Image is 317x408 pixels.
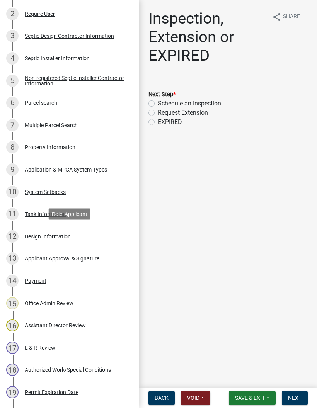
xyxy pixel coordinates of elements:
[25,278,46,284] div: Payment
[158,108,208,117] label: Request Extension
[25,75,127,86] div: Non-registered Septic Installer Contractor Information
[6,297,19,309] div: 15
[6,252,19,265] div: 13
[181,391,210,405] button: Void
[6,75,19,87] div: 5
[6,186,19,198] div: 10
[25,167,107,172] div: Application & MPCA System Types
[158,99,221,108] label: Schedule an Inspection
[6,163,19,176] div: 9
[25,11,55,17] div: Require User
[25,367,111,372] div: Authorized Work/Special Conditions
[6,342,19,354] div: 17
[148,9,266,65] h1: Inspection, Extension or EXPIRED
[229,391,276,405] button: Save & Exit
[25,301,73,306] div: Office Admin Review
[25,144,75,150] div: Property Information
[6,230,19,243] div: 12
[49,208,90,219] div: Role: Applicant
[272,12,281,22] i: share
[25,389,78,395] div: Permit Expiration Date
[6,52,19,65] div: 4
[235,395,265,401] span: Save & Exit
[25,256,99,261] div: Applicant Approval & Signature
[155,395,169,401] span: Back
[25,100,57,105] div: Parcel search
[148,92,176,97] label: Next Step
[25,211,66,217] div: Tank Information
[158,117,182,127] label: EXPIRED
[25,56,90,61] div: Septic Installer Information
[283,12,300,22] span: Share
[25,33,114,39] div: Septic Design Contractor Information
[6,275,19,287] div: 14
[6,8,19,20] div: 2
[6,97,19,109] div: 6
[6,119,19,131] div: 7
[6,364,19,376] div: 18
[25,189,66,195] div: System Setbacks
[6,386,19,398] div: 19
[25,122,78,128] div: Multiple Parcel Search
[6,208,19,220] div: 11
[266,9,306,24] button: shareShare
[187,395,199,401] span: Void
[148,391,175,405] button: Back
[282,391,308,405] button: Next
[288,395,302,401] span: Next
[25,323,86,328] div: Assistant Director Review
[25,345,55,350] div: L & R Review
[6,141,19,153] div: 8
[6,319,19,331] div: 16
[25,234,71,239] div: Design Information
[6,30,19,42] div: 3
